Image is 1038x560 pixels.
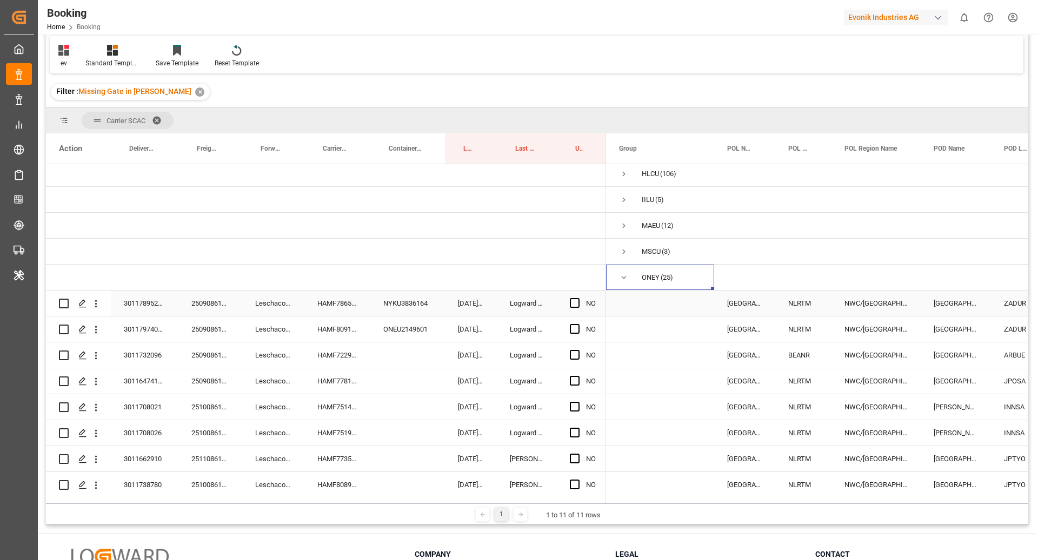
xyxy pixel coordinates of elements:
[921,342,991,368] div: [GEOGRAPHIC_DATA]
[586,291,596,316] div: NO
[46,187,606,213] div: Press SPACE to select this row.
[921,446,991,471] div: [GEOGRAPHIC_DATA]
[195,87,204,97] div: ✕
[111,394,178,420] div: 3011708021
[497,342,557,368] div: Logward System
[586,421,596,446] div: NO
[831,446,921,471] div: NWC/[GEOGRAPHIC_DATA] [GEOGRAPHIC_DATA] / [GEOGRAPHIC_DATA]
[304,446,370,471] div: HAMF77357300
[111,291,178,316] div: 3011789523, 3011789520, 3011789524, 3011789522
[415,549,602,560] h3: Company
[445,368,497,394] div: [DATE] 12:20:56
[661,213,674,238] span: (12)
[497,316,557,342] div: Logward System
[111,446,178,471] div: 3011662910
[844,145,897,152] span: POL Region Name
[642,161,659,186] div: HLCU
[304,472,370,497] div: HAMF80894300
[497,394,557,420] div: Logward System
[242,316,304,342] div: Leschaco Bremen
[727,145,753,152] span: POL Name
[111,342,178,368] div: 3011732096
[261,145,282,152] span: Forwarder Name
[197,145,219,152] span: Freight Forwarder's Reference No.
[660,161,676,186] span: (106)
[242,420,304,446] div: Leschaco Bremen
[129,145,156,152] span: Delivery No.
[389,145,422,152] span: Container No.
[655,187,664,212] span: (5)
[46,213,606,239] div: Press SPACE to select this row.
[445,316,497,342] div: [DATE] 05:42:47
[714,342,775,368] div: [GEOGRAPHIC_DATA]
[463,145,474,152] span: Last Opened Date
[445,420,497,446] div: [DATE] 11:14:46
[304,394,370,420] div: HAMF75142700
[304,291,370,316] div: HAMF78652900
[575,145,583,152] span: Update Last Opened By
[844,7,952,28] button: Evonik Industries AG
[497,472,557,497] div: [PERSON_NAME]
[370,316,445,342] div: ONEU2149601
[178,368,242,394] div: 250908610185
[111,420,178,446] div: 3011708026
[775,394,831,420] div: NLRTM
[46,420,606,446] div: Press SPACE to select this row.
[215,58,259,68] div: Reset Template
[775,420,831,446] div: NLRTM
[46,472,606,498] div: Press SPACE to select this row.
[497,420,557,446] div: Logward System
[156,58,198,68] div: Save Template
[445,342,497,368] div: [DATE] 05:29:06
[46,368,606,394] div: Press SPACE to select this row.
[445,291,497,316] div: [DATE] 06:53:55
[495,508,508,521] div: 1
[111,368,178,394] div: 3011647411, 3011647411
[46,265,606,291] div: Press SPACE to select this row.
[921,368,991,394] div: [GEOGRAPHIC_DATA]
[662,239,670,264] span: (3)
[178,342,242,368] div: 250908610212
[714,291,775,316] div: [GEOGRAPHIC_DATA]
[304,316,370,342] div: HAMF80910600
[46,161,606,187] div: Press SPACE to select this row.
[642,187,654,212] div: IILU
[976,5,1001,30] button: Help Center
[831,368,921,394] div: NWC/[GEOGRAPHIC_DATA] [GEOGRAPHIC_DATA] / [GEOGRAPHIC_DATA]
[497,291,557,316] div: Logward System
[178,472,242,497] div: 251008610200
[242,472,304,497] div: Leschaco Bremen
[46,239,606,265] div: Press SPACE to select this row.
[515,145,534,152] span: Last Opened By
[714,316,775,342] div: [GEOGRAPHIC_DATA]
[831,291,921,316] div: NWC/[GEOGRAPHIC_DATA] [GEOGRAPHIC_DATA] / [GEOGRAPHIC_DATA]
[775,316,831,342] div: NLRTM
[304,342,370,368] div: HAMF72297800
[831,316,921,342] div: NWC/[GEOGRAPHIC_DATA] [GEOGRAPHIC_DATA] / [GEOGRAPHIC_DATA]
[111,472,178,497] div: 3011738780
[497,446,557,471] div: [PERSON_NAME]
[615,549,802,560] h3: Legal
[370,291,445,316] div: NYKU3836164
[775,472,831,497] div: NLRTM
[242,446,304,471] div: Leschaco Bremen
[934,145,964,152] span: POD Name
[497,368,557,394] div: Logward System
[178,446,242,471] div: 251108610004
[178,394,242,420] div: 251008610038
[46,316,606,342] div: Press SPACE to select this row.
[775,342,831,368] div: BEANR
[107,117,145,125] span: Carrier SCAC
[714,420,775,446] div: [GEOGRAPHIC_DATA]
[775,291,831,316] div: NLRTM
[242,368,304,394] div: Leschaco Bremen
[178,316,242,342] div: 250908610784
[831,394,921,420] div: NWC/[GEOGRAPHIC_DATA] [GEOGRAPHIC_DATA] / [GEOGRAPHIC_DATA]
[815,549,1002,560] h3: Contact
[586,395,596,420] div: NO
[46,446,606,472] div: Press SPACE to select this row.
[47,5,101,21] div: Booking
[46,342,606,368] div: Press SPACE to select this row.
[714,446,775,471] div: [GEOGRAPHIC_DATA]
[714,472,775,497] div: [GEOGRAPHIC_DATA]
